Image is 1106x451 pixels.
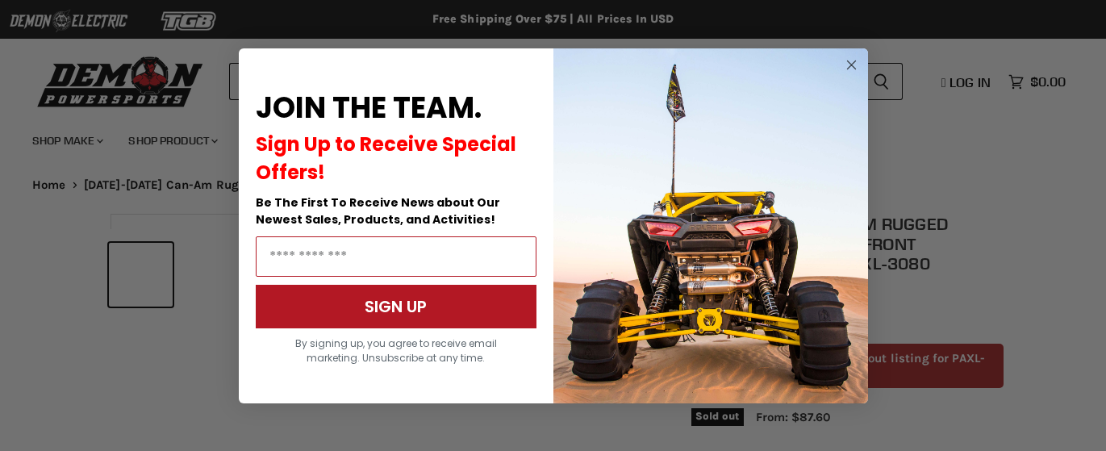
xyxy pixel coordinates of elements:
button: SIGN UP [256,285,536,328]
input: Email Address [256,236,536,277]
button: Close dialog [841,55,862,75]
span: Sign Up to Receive Special Offers! [256,131,516,186]
span: JOIN THE TEAM. [256,87,482,128]
span: Be The First To Receive News about Our Newest Sales, Products, and Activities! [256,194,500,228]
span: By signing up, you agree to receive email marketing. Unsubscribe at any time. [295,336,497,365]
img: a9095488-b6e7-41ba-879d-588abfab540b.jpeg [553,48,868,403]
